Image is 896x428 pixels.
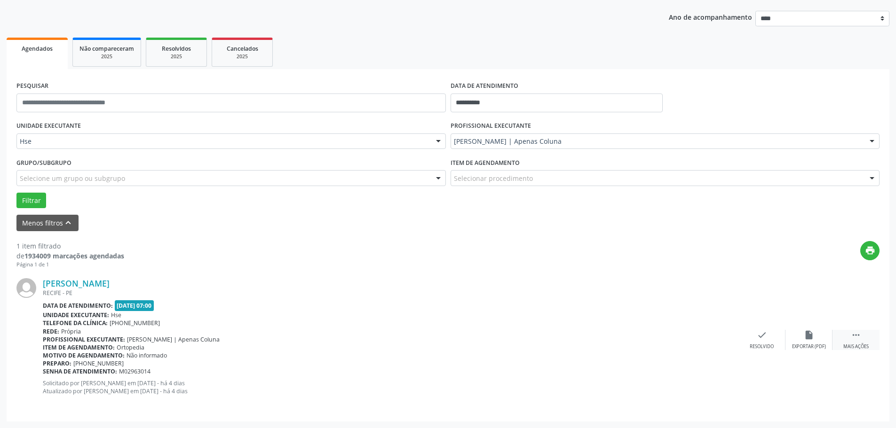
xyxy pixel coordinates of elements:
p: Solicitado por [PERSON_NAME] em [DATE] - há 4 dias Atualizado por [PERSON_NAME] em [DATE] - há 4 ... [43,379,738,395]
div: 1 item filtrado [16,241,124,251]
div: Exportar (PDF) [792,343,826,350]
a: [PERSON_NAME] [43,278,110,288]
div: de [16,251,124,261]
b: Motivo de agendamento: [43,351,125,359]
b: Preparo: [43,359,71,367]
button: print [860,241,880,260]
i: keyboard_arrow_up [63,218,73,228]
button: Menos filtroskeyboard_arrow_up [16,215,79,231]
span: [DATE] 07:00 [115,300,154,311]
i:  [851,330,861,340]
span: Cancelados [227,45,258,53]
span: Selecione um grupo ou subgrupo [20,173,125,183]
label: Grupo/Subgrupo [16,156,71,170]
span: [PHONE_NUMBER] [73,359,124,367]
div: Resolvido [750,343,774,350]
i: insert_drive_file [804,330,814,340]
label: DATA DE ATENDIMENTO [451,79,518,93]
p: Ano de acompanhamento [669,11,752,23]
i: check [757,330,767,340]
span: M02963014 [119,367,151,375]
b: Profissional executante: [43,335,125,343]
span: Própria [61,327,81,335]
i: print [865,245,875,256]
span: Não compareceram [79,45,134,53]
b: Senha de atendimento: [43,367,117,375]
b: Unidade executante: [43,311,109,319]
b: Item de agendamento: [43,343,115,351]
button: Filtrar [16,193,46,209]
label: Item de agendamento [451,156,520,170]
label: UNIDADE EXECUTANTE [16,119,81,133]
span: Ortopedia [117,343,144,351]
span: Selecionar procedimento [454,173,533,183]
strong: 1934009 marcações agendadas [24,251,124,260]
span: [PERSON_NAME] | Apenas Coluna [127,335,220,343]
b: Rede: [43,327,59,335]
div: RECIFE - PE [43,289,738,297]
span: [PERSON_NAME] | Apenas Coluna [454,137,861,146]
label: PROFISSIONAL EXECUTANTE [451,119,531,133]
span: Resolvidos [162,45,191,53]
span: [PHONE_NUMBER] [110,319,160,327]
div: 2025 [153,53,200,60]
b: Data de atendimento: [43,302,113,310]
div: Página 1 de 1 [16,261,124,269]
div: Mais ações [843,343,869,350]
span: Hse [111,311,121,319]
label: PESQUISAR [16,79,48,93]
div: 2025 [79,53,134,60]
span: Não informado [127,351,167,359]
div: 2025 [219,53,266,60]
span: Hse [20,137,427,146]
b: Telefone da clínica: [43,319,108,327]
img: img [16,278,36,298]
span: Agendados [22,45,53,53]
